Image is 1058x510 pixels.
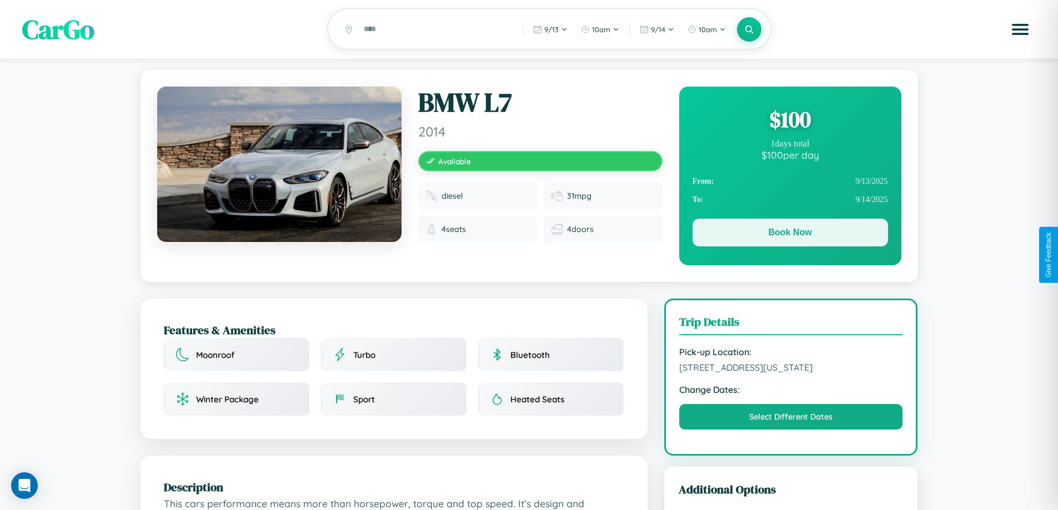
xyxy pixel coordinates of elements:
[353,350,375,360] span: Turbo
[418,87,663,119] h1: BMW L7
[1045,233,1052,277] div: Give Feedback
[679,404,903,430] button: Select Different Dates
[551,190,563,201] img: Fuel efficiency
[567,224,594,234] span: 4 doors
[1005,14,1036,45] button: Open menu
[693,149,888,161] div: $ 100 per day
[679,384,903,395] strong: Change Dates:
[196,394,259,405] span: Winter Package
[438,156,471,166] span: Available
[164,479,624,495] h2: Description
[699,25,717,34] span: 10am
[442,191,463,201] span: diesel
[528,21,573,38] button: 9/13
[551,224,563,235] img: Doors
[679,362,903,373] span: [STREET_ADDRESS][US_STATE]
[575,21,625,38] button: 10am
[11,472,38,499] div: Open Intercom Messenger
[196,350,234,360] span: Moonroof
[567,191,591,201] span: 31 mpg
[164,322,624,338] h2: Features & Amenities
[682,21,731,38] button: 10am
[426,224,437,235] img: Seats
[679,314,903,335] h3: Trip Details
[693,104,888,134] div: $ 100
[679,346,903,357] strong: Pick-up Location:
[353,394,375,405] span: Sport
[426,190,437,201] img: Fuel type
[679,481,904,497] h3: Additional Options
[592,25,610,34] span: 10am
[634,21,680,38] button: 9/14
[651,25,665,34] span: 9 / 14
[510,350,550,360] span: Bluetooth
[510,394,564,405] span: Heated Seats
[693,195,704,204] strong: To:
[693,190,888,209] div: 9 / 14 / 2025
[693,176,714,186] strong: From:
[418,123,663,140] span: 2014
[157,87,402,242] img: BMW L7 2014
[544,25,559,34] span: 9 / 13
[442,224,466,234] span: 4 seats
[693,172,888,190] div: 9 / 13 / 2025
[22,11,94,48] span: CarGo
[693,139,888,149] div: 1 days total
[693,219,888,246] button: Book Now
